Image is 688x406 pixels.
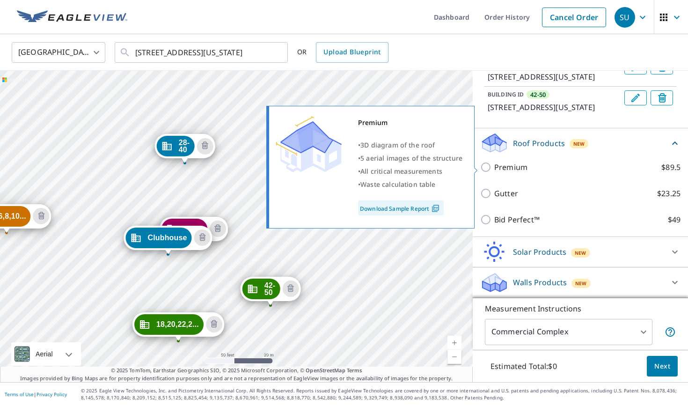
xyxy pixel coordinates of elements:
[11,342,81,366] div: Aerial
[485,319,652,345] div: Commercial Complex
[5,391,34,398] a: Terms of Use
[297,42,388,63] div: OR
[488,71,621,82] p: [STREET_ADDRESS][US_STATE]
[155,134,215,163] div: Dropped pin, building 28-40, Commercial property, 12734 N Macarthur Blvd Oklahoma City, OK 73142
[358,165,462,178] div: •
[665,326,676,338] span: Each building may require a separate measurement report; if so, your account will be billed per r...
[654,361,670,372] span: Next
[17,10,127,24] img: EV Logo
[111,367,362,375] span: © 2025 TomTom, Earthstar Geographics SIO, © 2025 Microsoft Corporation, ©
[282,281,299,297] button: Delete building 42-50
[194,229,211,246] button: Delete building Clubhouse
[488,90,524,98] p: BUILDING ID
[358,152,462,165] div: •
[494,162,527,173] p: Premium
[306,367,345,374] a: OpenStreetMap
[358,200,444,215] a: Download Sample Report
[347,367,362,374] a: Terms
[132,312,224,341] div: Dropped pin, building 18,20,22,24, Commercial property, 12722 N Macarthur Blvd Oklahoma City, OK ...
[33,208,50,224] button: Delete building 2,4,6,8,10,12,14
[573,140,585,148] span: New
[323,46,381,58] span: Upload Blueprint
[494,214,540,225] p: Bid Perfect™
[575,280,586,287] span: New
[37,391,67,398] a: Privacy Policy
[657,188,681,199] p: $23.25
[485,303,676,314] p: Measurement Instructions
[160,217,228,246] div: Dropped pin, building 16,26, Commercial property, 12726 N Macarthur Blvd Oklahoma City, OK 73142
[210,221,226,237] button: Delete building 16,26
[480,241,681,263] div: Solar ProductsNew
[316,42,388,63] a: Upload Blueprint
[494,188,518,199] p: Gutter
[5,391,67,397] p: |
[179,139,190,153] span: 28-40
[513,277,567,288] p: Walls Products
[206,316,222,332] button: Delete building 18,20,22,24
[358,139,462,152] div: •
[647,356,678,377] button: Next
[360,140,435,149] span: 3D diagram of the roof
[429,204,442,213] img: Pdf Icon
[447,350,461,364] a: Current Level 19, Zoom Out
[12,39,105,66] div: [GEOGRAPHIC_DATA]
[624,90,647,105] button: Edit building 42-50
[483,356,564,376] p: Estimated Total: $0
[360,154,462,162] span: 5 aerial images of the structure
[358,116,462,129] div: Premium
[575,249,586,257] span: New
[360,180,435,189] span: Waste calculation table
[668,214,681,225] p: $49
[513,246,566,258] p: Solar Products
[147,234,187,241] span: Clubhouse
[615,7,635,28] div: SU
[513,138,565,149] p: Roof Products
[135,39,269,66] input: Search by address or latitude-longitude
[264,282,276,296] span: 42-50
[360,167,442,176] span: All critical measurements
[480,271,681,294] div: Walls ProductsNew
[81,387,683,401] p: © 2025 Eagle View Technologies, Inc. and Pictometry International Corp. All Rights Reserved. Repo...
[530,90,546,99] span: 42-50
[651,90,673,105] button: Delete building 42-50
[276,116,342,172] img: Premium
[156,321,199,328] span: 18,20,22,2...
[447,336,461,350] a: Current Level 19, Zoom In
[241,277,301,306] div: Dropped pin, building 42-50, Commercial property, 12746 N Macarthur Blvd Oklahoma City, OK 73142
[33,342,56,366] div: Aerial
[480,132,681,154] div: Roof ProductsNew
[661,162,681,173] p: $89.5
[197,138,213,155] button: Delete building 28-40
[542,7,606,27] a: Cancel Order
[488,102,621,113] p: [STREET_ADDRESS][US_STATE]
[358,178,462,191] div: •
[124,226,212,255] div: Dropped pin, building Clubhouse, Commercial property, 12700 N Macarthur Blvd Oklahoma City, OK 73142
